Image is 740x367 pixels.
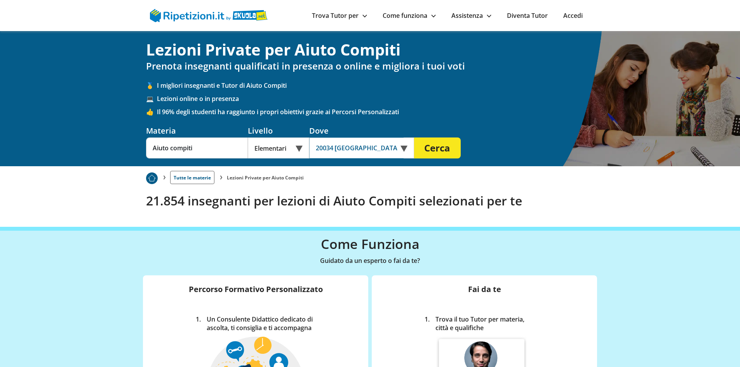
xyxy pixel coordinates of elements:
[170,171,214,184] a: Tutte le materie
[146,255,594,266] p: Guidato da un esperto o fai da te?
[146,172,158,184] img: Piu prenotato
[383,11,436,20] a: Come funziona
[193,315,204,332] div: 1.
[312,11,367,20] a: Trova Tutor per
[309,125,414,136] div: Dove
[451,11,491,20] a: Assistenza
[157,81,594,90] span: I migliori insegnanti e Tutor di Aiuto Compiti
[414,137,461,158] button: Cerca
[507,11,548,20] a: Diventa Tutor
[146,61,594,72] h2: Prenota insegnanti qualificati in presenza o online e migliora i tuoi voti
[149,285,362,306] h4: Percorso Formativo Personalizzato
[146,81,157,90] span: 🥇
[146,137,248,158] input: Es. Matematica
[146,236,594,252] h3: Come Funziona
[433,315,542,332] div: Trova il tuo Tutor per materia, città e qualifiche
[248,125,309,136] div: Livello
[150,9,268,22] img: logo Skuola.net | Ripetizioni.it
[146,94,157,103] span: 💻
[150,10,268,19] a: logo Skuola.net | Ripetizioni.it
[157,94,594,103] span: Lezioni online o in presenza
[563,11,583,20] a: Accedi
[157,108,594,116] span: Il 96% degli studenti ha raggiunto i propri obiettivi grazie ai Percorsi Personalizzati
[227,174,304,181] li: Lezioni Private per Aiuto Compiti
[146,193,594,208] h2: 21.854 insegnanti per lezioni di Aiuto Compiti selezionati per te
[378,285,591,306] h4: Fai da te
[146,40,594,59] h1: Lezioni Private per Aiuto Compiti
[146,125,248,136] div: Materia
[248,137,309,158] div: Elementari
[146,166,594,184] nav: breadcrumb d-none d-tablet-block
[422,315,433,332] div: 1.
[204,315,319,332] div: Un Consulente Didattico dedicato di ascolta, ti consiglia e ti accompagna
[309,137,404,158] input: Es. Indirizzo o CAP
[146,108,157,116] span: 👍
